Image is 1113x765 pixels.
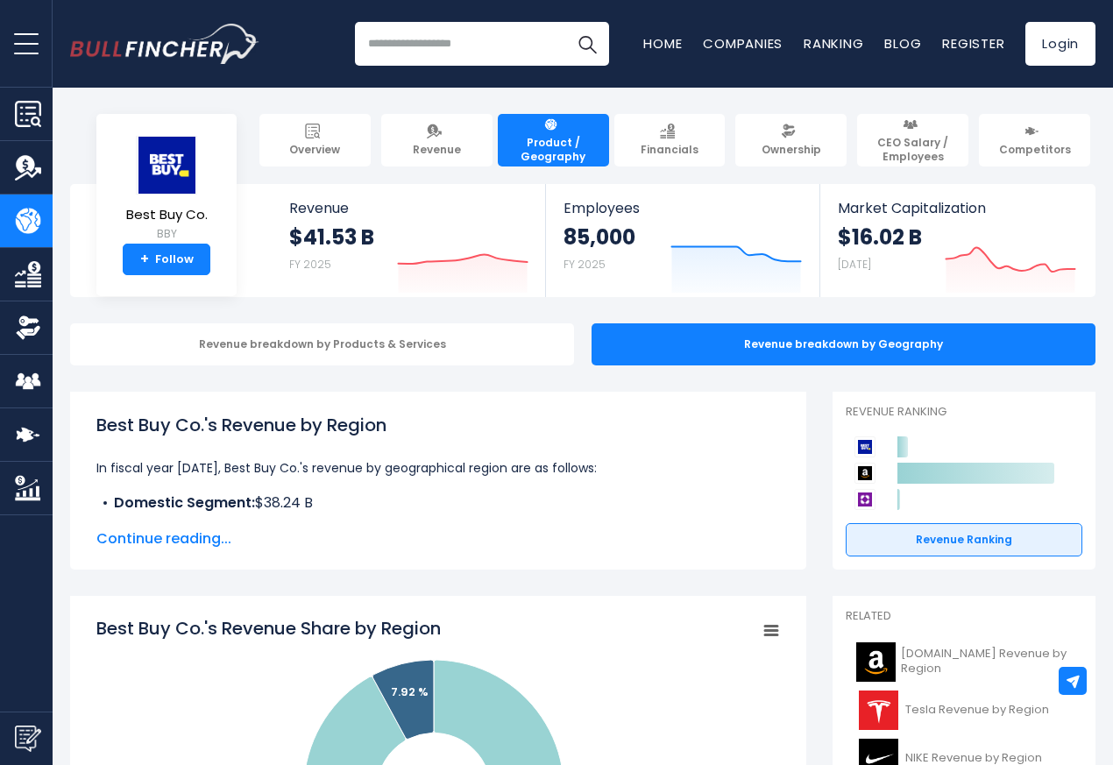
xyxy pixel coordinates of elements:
[259,114,371,166] a: Overview
[289,143,340,157] span: Overview
[846,638,1082,686] a: [DOMAIN_NAME] Revenue by Region
[614,114,726,166] a: Financials
[856,642,896,682] img: AMZN logo
[564,200,801,216] span: Employees
[762,143,821,157] span: Ownership
[140,251,149,267] strong: +
[546,184,819,297] a: Employees 85,000 FY 2025
[703,34,783,53] a: Companies
[564,223,635,251] strong: 85,000
[506,136,601,163] span: Product / Geography
[846,686,1082,734] a: Tesla Revenue by Region
[838,257,871,272] small: [DATE]
[96,528,780,549] span: Continue reading...
[854,463,876,484] img: Amazon.com competitors logo
[865,136,961,163] span: CEO Salary / Employees
[70,24,259,64] a: Go to homepage
[804,34,863,53] a: Ranking
[381,114,493,166] a: Revenue
[592,323,1095,365] div: Revenue breakdown by Geography
[884,34,921,53] a: Blog
[846,609,1082,624] p: Related
[979,114,1090,166] a: Competitors
[70,323,574,365] div: Revenue breakdown by Products & Services
[96,492,780,514] li: $38.24 B
[114,514,279,534] b: International Segment:
[114,492,255,513] b: Domestic Segment:
[846,405,1082,420] p: Revenue Ranking
[846,523,1082,556] a: Revenue Ranking
[838,223,922,251] strong: $16.02 B
[565,22,609,66] button: Search
[123,244,210,275] a: +Follow
[272,184,546,297] a: Revenue $41.53 B FY 2025
[564,257,606,272] small: FY 2025
[15,315,41,341] img: Ownership
[70,24,259,64] img: Bullfincher logo
[735,114,847,166] a: Ownership
[126,226,208,242] small: BBY
[942,34,1004,53] a: Register
[289,200,528,216] span: Revenue
[854,489,876,510] img: Wayfair competitors logo
[413,143,461,157] span: Revenue
[96,616,441,641] tspan: Best Buy Co.'s Revenue Share by Region
[641,143,698,157] span: Financials
[856,691,900,730] img: TSLA logo
[96,514,780,535] li: $3.29 B
[854,436,876,457] img: Best Buy Co. competitors logo
[96,457,780,478] p: In fiscal year [DATE], Best Buy Co.'s revenue by geographical region are as follows:
[643,34,682,53] a: Home
[125,135,209,244] a: Best Buy Co. BBY
[289,223,374,251] strong: $41.53 B
[1025,22,1095,66] a: Login
[289,257,331,272] small: FY 2025
[391,684,429,700] text: 7.92 %
[905,703,1049,718] span: Tesla Revenue by Region
[96,412,780,438] h1: Best Buy Co.'s Revenue by Region
[820,184,1094,297] a: Market Capitalization $16.02 B [DATE]
[857,114,968,166] a: CEO Salary / Employees
[498,114,609,166] a: Product / Geography
[999,143,1071,157] span: Competitors
[838,200,1076,216] span: Market Capitalization
[126,208,208,223] span: Best Buy Co.
[901,647,1072,676] span: [DOMAIN_NAME] Revenue by Region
